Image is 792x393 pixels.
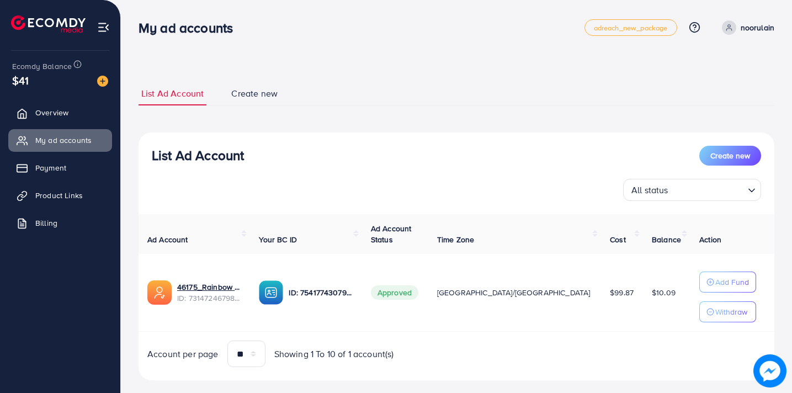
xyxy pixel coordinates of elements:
[753,354,786,387] img: image
[699,146,761,166] button: Create new
[12,61,72,72] span: Ecomdy Balance
[437,287,591,298] span: [GEOGRAPHIC_DATA]/[GEOGRAPHIC_DATA]
[715,275,749,289] p: Add Fund
[35,162,66,173] span: Payment
[147,280,172,305] img: ic-ads-acc.e4c84228.svg
[610,287,634,298] span: $99.87
[231,87,278,100] span: Create new
[594,24,668,31] span: adreach_new_package
[274,348,394,360] span: Showing 1 To 10 of 1 account(s)
[177,282,241,293] a: 46175_Rainbow Mart_1703092077019
[177,282,241,304] div: <span class='underline'>46175_Rainbow Mart_1703092077019</span></br>7314724679808335874
[8,102,112,124] a: Overview
[699,301,756,322] button: Withdraw
[8,212,112,234] a: Billing
[717,20,774,35] a: noorulain
[715,305,747,318] p: Withdraw
[141,87,204,100] span: List Ad Account
[11,15,86,33] img: logo
[35,135,92,146] span: My ad accounts
[147,234,188,245] span: Ad Account
[97,76,108,87] img: image
[437,234,474,245] span: Time Zone
[8,129,112,151] a: My ad accounts
[177,293,241,304] span: ID: 7314724679808335874
[259,234,297,245] span: Your BC ID
[652,234,681,245] span: Balance
[8,184,112,206] a: Product Links
[741,21,774,34] p: noorulain
[147,348,219,360] span: Account per page
[12,72,29,88] span: $41
[610,234,626,245] span: Cost
[710,150,750,161] span: Create new
[623,179,761,201] div: Search for option
[35,217,57,229] span: Billing
[35,190,83,201] span: Product Links
[259,280,283,305] img: ic-ba-acc.ded83a64.svg
[35,107,68,118] span: Overview
[629,182,671,198] span: All status
[699,234,721,245] span: Action
[371,285,418,300] span: Approved
[139,20,242,36] h3: My ad accounts
[699,272,756,293] button: Add Fund
[371,223,412,245] span: Ad Account Status
[152,147,244,163] h3: List Ad Account
[584,19,677,36] a: adreach_new_package
[8,157,112,179] a: Payment
[289,286,353,299] p: ID: 7541774307903438866
[652,287,676,298] span: $10.09
[672,180,743,198] input: Search for option
[97,21,110,34] img: menu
